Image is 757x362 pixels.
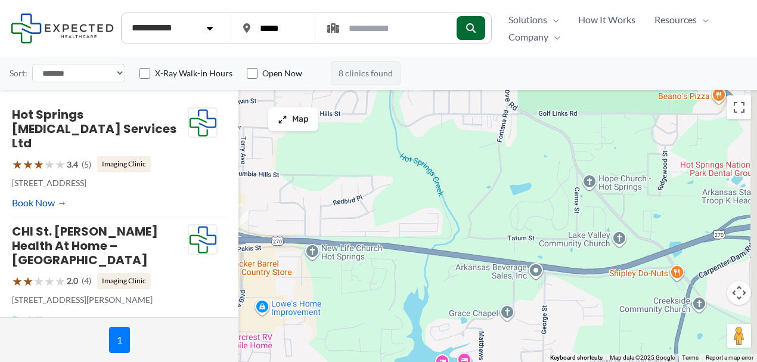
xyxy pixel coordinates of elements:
[12,292,188,308] p: [STREET_ADDRESS][PERSON_NAME]
[508,28,548,46] span: Company
[697,11,709,29] span: Menu Toggle
[727,324,751,348] button: Drag Pegman onto the map to open Street View
[654,11,697,29] span: Resources
[645,11,718,29] a: ResourcesMenu Toggle
[82,157,91,172] span: (5)
[706,354,753,361] a: Report a map error
[550,354,603,362] button: Keyboard shortcuts
[12,223,158,268] a: CHI St. [PERSON_NAME] Health at Home – [GEOGRAPHIC_DATA]
[44,153,55,175] span: ★
[499,28,570,46] a: CompanyMenu Toggle
[23,270,33,292] span: ★
[292,115,309,125] span: Map
[109,327,130,353] span: 1
[11,13,114,44] img: Expected Healthcare Logo - side, dark font, small
[268,107,318,131] button: Map
[188,108,217,138] img: Expected Healthcare Logo
[12,311,67,329] a: Book Now
[97,273,151,289] span: Imaging Clinic
[508,11,547,29] span: Solutions
[67,157,78,172] span: 3.4
[578,11,635,29] span: How It Works
[331,61,401,85] span: 8 clinics found
[67,273,78,289] span: 2.0
[278,115,287,124] img: Maximize
[155,67,232,79] label: X-Ray Walk-in Hours
[727,95,751,119] button: Toggle fullscreen view
[97,156,151,172] span: Imaging Clinic
[44,270,55,292] span: ★
[55,270,66,292] span: ★
[55,153,66,175] span: ★
[23,153,33,175] span: ★
[610,354,675,361] span: Map data ©2025 Google
[12,106,176,151] a: Hot Springs [MEDICAL_DATA] Services Ltd
[682,354,699,361] a: Terms (opens in new tab)
[262,67,302,79] label: Open Now
[727,281,751,305] button: Map camera controls
[12,270,23,292] span: ★
[10,66,27,81] label: Sort:
[547,11,559,29] span: Menu Toggle
[82,273,91,289] span: (4)
[548,28,560,46] span: Menu Toggle
[33,270,44,292] span: ★
[33,153,44,175] span: ★
[569,11,645,29] a: How It Works
[499,11,569,29] a: SolutionsMenu Toggle
[12,194,67,212] a: Book Now
[188,225,217,255] img: Expected Healthcare Logo
[12,175,188,191] p: [STREET_ADDRESS]
[12,153,23,175] span: ★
